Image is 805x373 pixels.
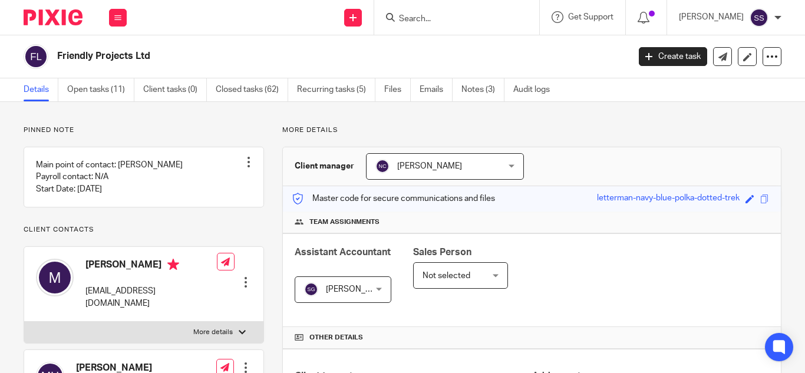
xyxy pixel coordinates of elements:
p: Client contacts [24,225,264,235]
span: [PERSON_NAME] [326,285,391,293]
span: Other details [309,333,363,342]
a: Closed tasks (62) [216,78,288,101]
img: svg%3E [304,282,318,296]
a: Details [24,78,58,101]
h3: Client manager [295,160,354,172]
p: More details [282,126,781,135]
img: svg%3E [36,259,74,296]
img: svg%3E [375,159,390,173]
span: Team assignments [309,217,380,227]
p: More details [193,328,233,337]
span: Get Support [568,13,613,21]
input: Search [398,14,504,25]
img: svg%3E [750,8,768,27]
a: Audit logs [513,78,559,101]
a: Client tasks (0) [143,78,207,101]
div: letterman-navy-blue-polka-dotted-trek [597,192,740,206]
img: svg%3E [24,44,48,69]
a: Create task [639,47,707,66]
p: [EMAIL_ADDRESS][DOMAIN_NAME] [85,285,217,309]
span: Sales Person [413,247,471,257]
a: Notes (3) [461,78,504,101]
img: Pixie [24,9,83,25]
a: Files [384,78,411,101]
span: Assistant Accountant [295,247,391,257]
a: Open tasks (11) [67,78,134,101]
a: Emails [420,78,453,101]
span: Not selected [423,272,470,280]
p: Master code for secure communications and files [292,193,495,204]
a: Recurring tasks (5) [297,78,375,101]
h4: [PERSON_NAME] [85,259,217,273]
p: [PERSON_NAME] [679,11,744,23]
h2: Friendly Projects Ltd [57,50,509,62]
i: Primary [167,259,179,270]
span: [PERSON_NAME] [397,162,462,170]
p: Pinned note [24,126,264,135]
